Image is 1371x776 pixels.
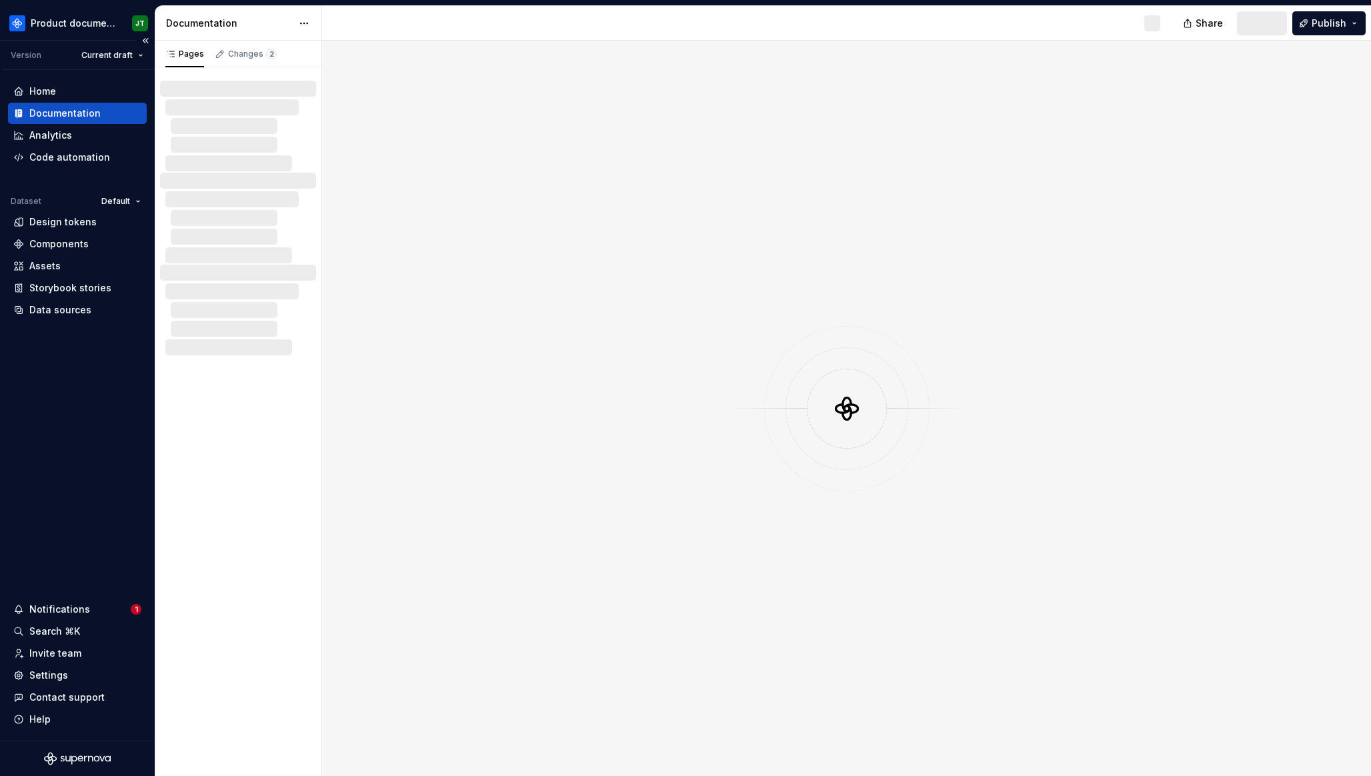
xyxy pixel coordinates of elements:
[101,196,130,207] span: Default
[29,281,111,295] div: Storybook stories
[8,277,147,299] a: Storybook stories
[81,50,133,61] span: Current draft
[135,18,145,29] div: JT
[29,259,61,273] div: Assets
[75,46,149,65] button: Current draft
[8,687,147,708] button: Contact support
[8,147,147,168] a: Code automation
[8,255,147,277] a: Assets
[8,233,147,255] a: Components
[31,17,116,30] div: Product documentation
[8,299,147,321] a: Data sources
[29,603,90,616] div: Notifications
[1292,11,1366,35] button: Publish
[29,669,68,682] div: Settings
[1196,17,1223,30] span: Share
[11,50,41,61] div: Version
[29,85,56,98] div: Home
[131,604,141,615] span: 1
[8,643,147,664] a: Invite team
[136,31,155,50] button: Collapse sidebar
[166,17,292,30] div: Documentation
[8,599,147,620] button: Notifications1
[29,625,80,638] div: Search ⌘K
[8,103,147,124] a: Documentation
[9,15,25,31] img: 87691e09-aac2-46b6-b153-b9fe4eb63333.png
[29,237,89,251] div: Components
[29,647,81,660] div: Invite team
[228,49,277,59] div: Changes
[29,129,72,142] div: Analytics
[29,303,91,317] div: Data sources
[3,9,152,37] button: Product documentationJT
[29,107,101,120] div: Documentation
[8,709,147,730] button: Help
[29,151,110,164] div: Code automation
[8,621,147,642] button: Search ⌘K
[95,192,147,211] button: Default
[29,713,51,726] div: Help
[11,196,41,207] div: Dataset
[1312,17,1346,30] span: Publish
[29,215,97,229] div: Design tokens
[29,691,105,704] div: Contact support
[8,81,147,102] a: Home
[266,49,277,59] span: 2
[165,49,204,59] div: Pages
[1176,11,1232,35] button: Share
[8,125,147,146] a: Analytics
[44,752,111,765] svg: Supernova Logo
[8,211,147,233] a: Design tokens
[8,665,147,686] a: Settings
